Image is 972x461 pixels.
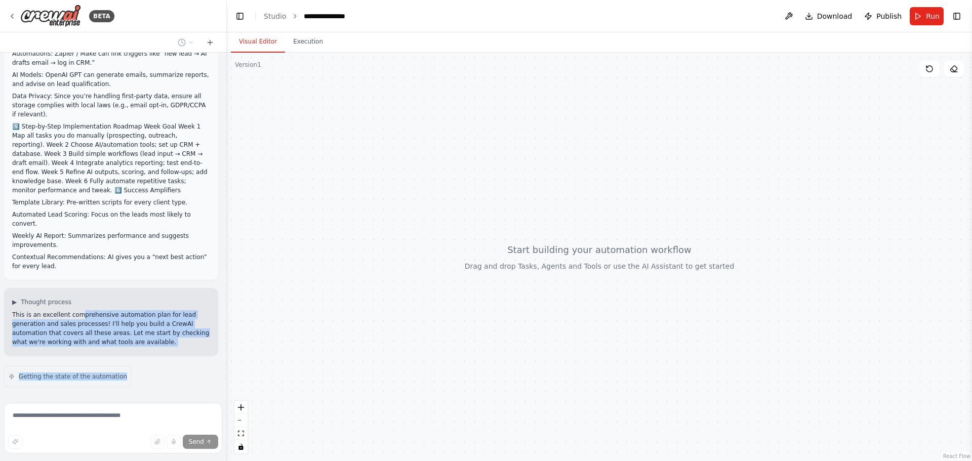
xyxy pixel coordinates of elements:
a: React Flow attribution [943,453,970,459]
button: ▶Thought process [12,298,71,306]
button: Download [801,7,857,25]
button: fit view [234,427,248,440]
div: Version 1 [235,61,261,69]
p: Automations: Zapier / Make can link triggers like “new lead → AI drafts email → log in CRM.” [12,49,210,67]
button: Start a new chat [202,36,218,49]
button: Improve this prompt [8,435,22,449]
button: Show right sidebar [950,9,964,23]
button: Publish [860,7,906,25]
p: Automated Lead Scoring: Focus on the leads most likely to convert. [12,210,210,228]
div: React Flow controls [234,401,248,453]
img: Logo [20,5,81,27]
span: Thought process [21,298,71,306]
button: Switch to previous chat [174,36,198,49]
button: Send [183,435,218,449]
button: Upload files [150,435,165,449]
p: This is an excellent comprehensive automation plan for lead generation and sales processes! I'll ... [12,310,210,347]
p: Contextual Recommendations: AI gives you a “next best action” for every lead. [12,253,210,271]
span: Send [189,438,204,446]
button: toggle interactivity [234,440,248,453]
button: Run [910,7,944,25]
a: Studio [264,12,287,20]
nav: breadcrumb [264,11,354,21]
div: BETA [89,10,114,22]
span: ▶ [12,298,17,306]
button: Visual Editor [231,31,285,53]
button: Hide left sidebar [233,9,247,23]
button: zoom in [234,401,248,414]
span: Publish [876,11,902,21]
p: Template Library: Pre-written scripts for every client type. [12,198,210,207]
span: Download [817,11,853,21]
button: Execution [285,31,331,53]
button: zoom out [234,414,248,427]
span: Run [926,11,940,21]
span: Getting the state of the automation [19,372,127,381]
button: Click to speak your automation idea [167,435,181,449]
p: Weekly AI Report: Summarizes performance and suggests improvements. [12,231,210,249]
p: Data Privacy: Since you’re handling first-party data, ensure all storage complies with local laws... [12,92,210,119]
p: 5️⃣ Step-by-Step Implementation Roadmap Week Goal Week 1 Map all tasks you do manually (prospecti... [12,122,210,195]
p: AI Models: OpenAI GPT can generate emails, summarize reports, and advise on lead qualification. [12,70,210,89]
